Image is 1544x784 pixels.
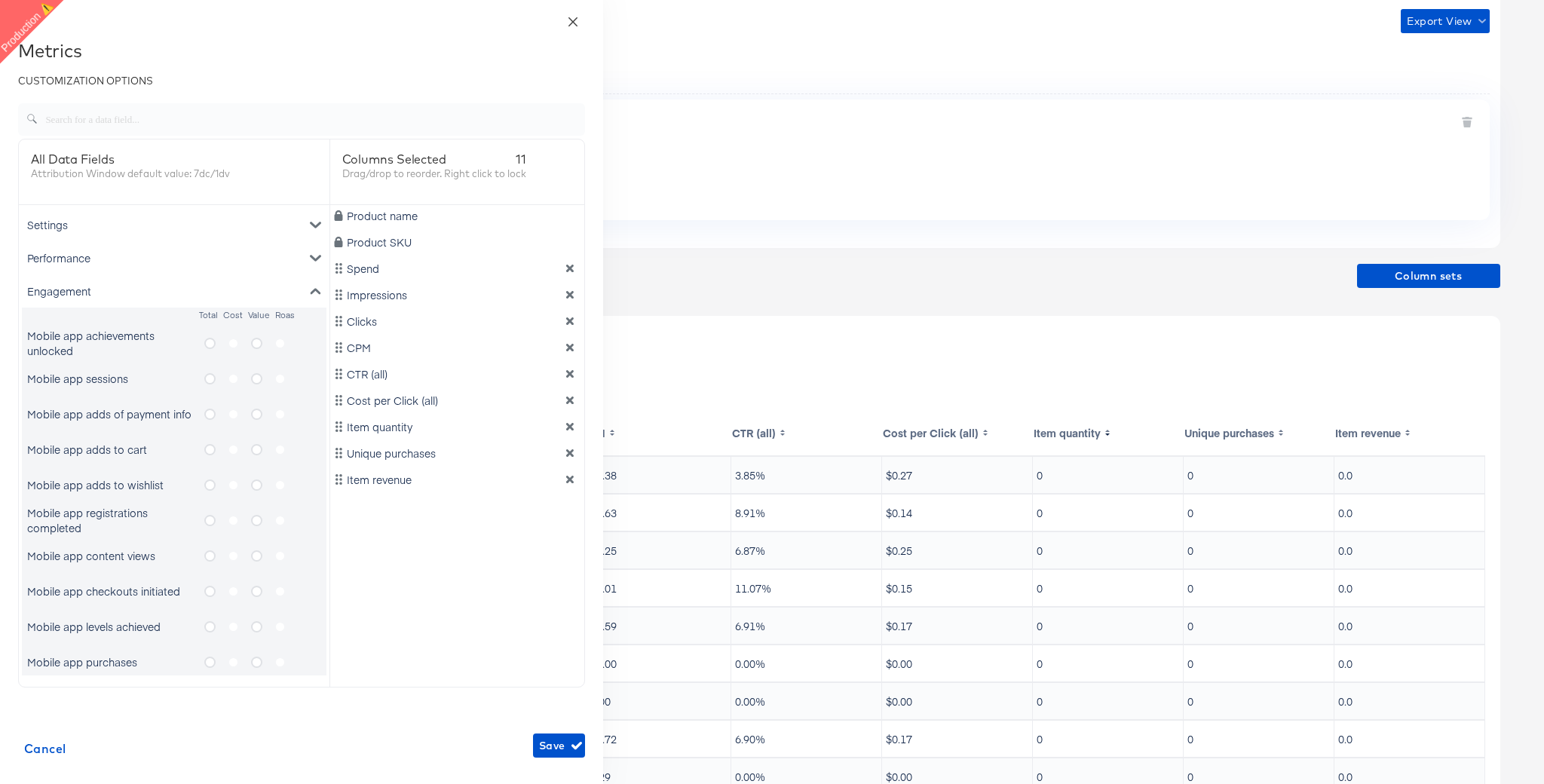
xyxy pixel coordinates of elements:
td: 3.85% [731,457,882,493]
div: Attribution Window default value: 7dc/1dv [31,167,230,181]
div: Settings [22,208,326,241]
td: 0 [1033,645,1184,681]
td: 0.0 [1334,532,1485,568]
td: 0 [1033,721,1184,757]
td: 0 [1033,457,1184,493]
td: 0 [1033,532,1184,568]
td: 8.91% [731,495,882,531]
div: All Data Fields [31,152,230,167]
td: 0.0 [1334,645,1485,681]
div: Item revenue [333,472,582,487]
span: Clicks [347,314,377,329]
td: 0 [1184,570,1334,606]
div: Mobile app achievements unlocked [27,328,193,358]
span: Cost per Click (all) [347,393,438,408]
input: Search for a data field... [38,97,585,130]
div: Clicks [333,314,582,329]
div: Mobile app sessions [27,371,193,386]
td: $0.25 [882,532,1033,568]
td: $0.15 [882,570,1033,606]
td: 0.0 [1334,495,1485,531]
div: CUSTOMIZATION OPTIONS [18,74,585,88]
div: Currently No Filters [61,155,1484,169]
div: Product Performance [60,331,1485,348]
td: 6.90% [731,721,882,757]
div: Cost per Click (all) [333,393,582,408]
span: Item quantity [347,419,412,434]
div: Mobile app content views [27,548,193,563]
div: Spend [333,261,582,276]
td: 0.0 [1334,721,1485,757]
td: $0.00 [882,683,1033,719]
button: Column sets [1357,264,1500,288]
td: $11.59 [581,608,731,644]
th: Toggle SortBy [581,410,731,455]
div: Mobile app checkouts initiated [27,583,193,599]
td: $17.01 [581,570,731,606]
span: Roas [275,308,295,323]
td: 0 [1184,495,1334,531]
td: 0 [1184,532,1334,568]
td: $11.72 [581,721,731,757]
div: Mobile app purchases [27,654,193,669]
div: Impressions [333,287,582,302]
div: Metrics [18,40,585,61]
td: 0.0 [1334,683,1485,719]
span: Product name [347,208,418,223]
td: 11.07% [731,570,882,606]
div: CPM [333,340,582,355]
td: $17.25 [581,532,731,568]
button: Save [533,733,585,758]
td: 6.87% [731,532,882,568]
span: Unique purchases [347,446,436,461]
span: close [567,16,579,28]
td: $12.63 [581,495,731,531]
td: $10.00 [581,645,731,681]
td: 0.00% [731,683,882,719]
span: Item revenue [347,472,412,487]
span: Column sets [1363,267,1494,286]
td: $0.14 [882,495,1033,531]
span: CPM [347,340,371,355]
div: Mobile app adds of payment info [27,406,193,421]
div: Mobile app adds to cart [27,442,193,457]
td: 0 [1033,495,1184,531]
div: Columns Selected [342,152,526,167]
th: Toggle SortBy [1184,410,1334,455]
span: Total [199,308,218,323]
td: 6.91% [731,608,882,644]
span: Impressions [347,287,407,302]
div: Item quantity [333,419,582,434]
td: 0 [1033,608,1184,644]
td: $10.38 [581,457,731,493]
span: Value [248,308,270,323]
td: 0 [1184,683,1334,719]
td: $0.17 [882,608,1033,644]
div: Mobile app levels achieved [27,619,193,634]
td: 0 [1033,683,1184,719]
span: CTR (all) [347,366,388,381]
button: Export View [1401,9,1489,33]
th: Toggle SortBy [882,410,1033,455]
td: $0.17 [882,721,1033,757]
td: 0.0 [1334,570,1485,606]
span: Cost [223,308,243,323]
td: 0 [1184,608,1334,644]
div: Engagement [22,274,326,308]
span: Export View [1407,12,1483,31]
span: Cancel [24,738,66,759]
div: Mobile app registrations completed [27,505,193,535]
div: Performance [22,241,326,274]
td: $0.27 [882,457,1033,493]
td: 0 [1184,645,1334,681]
td: $0.00 [882,645,1033,681]
th: Toggle SortBy [1033,410,1184,455]
div: metrics-list [19,205,329,675]
div: CTR (all) [333,366,582,381]
div: dimension-list [330,139,585,687]
button: Cancel [18,733,72,764]
span: Product SKU [347,234,412,250]
span: Save [539,737,579,755]
td: 0.0 [1334,457,1485,493]
th: Toggle SortBy [1334,410,1485,455]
